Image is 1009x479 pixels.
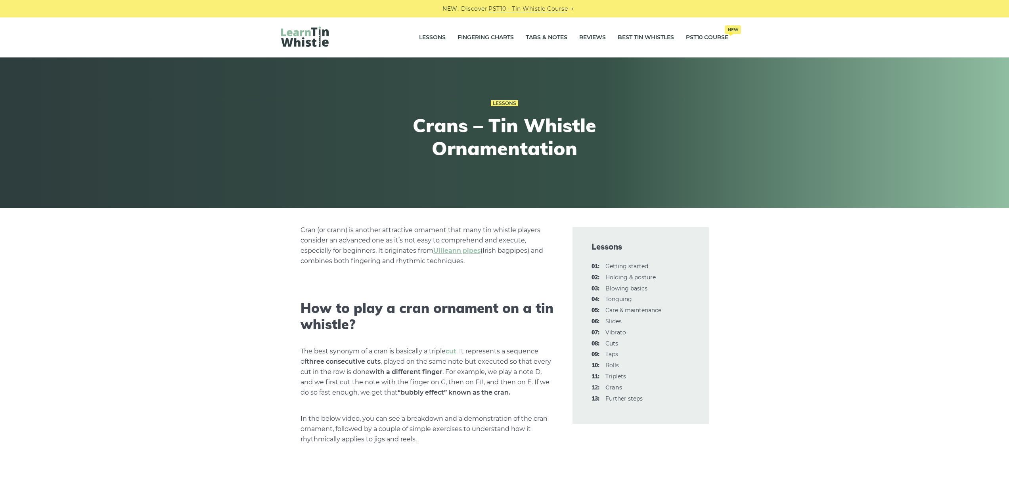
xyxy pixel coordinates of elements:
strong: three consecutive cuts [306,358,381,365]
span: 05: [592,306,599,315]
a: 04:Tonguing [605,296,632,303]
span: 12: [592,383,599,393]
p: The best synonym of a cran is basically a triple . It represents a sequence of , played on the sa... [301,346,553,398]
a: Tabs & Notes [526,28,567,48]
span: 13: [592,394,599,404]
span: New [725,25,741,34]
span: 11: [592,372,599,382]
a: 02:Holding & posture [605,274,656,281]
h2: How to play a cran ornament on a tin whistle? [301,300,553,333]
span: 09: [592,350,599,359]
a: 13:Further steps [605,395,643,402]
p: Cran (or crann) is another attractive ornament that many tin whistle players consider an advanced... [301,225,553,266]
span: 06: [592,317,599,326]
a: Fingering Charts [458,28,514,48]
span: 08: [592,339,599,349]
a: 05:Care & maintenance [605,307,661,314]
a: 03:Blowing basics [605,285,647,292]
a: Lessons [419,28,446,48]
a: 09:Taps [605,351,618,358]
a: 10:Rolls [605,362,619,369]
a: Reviews [579,28,606,48]
a: 06:Slides [605,318,622,325]
span: 04: [592,295,599,304]
span: 02: [592,273,599,282]
p: In the below video, you can see a breakdown and a demonstration of the cran ornament, followed by... [301,414,553,445]
a: PST10 CourseNew [686,28,728,48]
strong: Crans [605,384,622,391]
span: 01: [592,262,599,271]
a: Lessons [491,100,518,107]
span: 03: [592,284,599,294]
a: 07:Vibrato [605,329,626,336]
strong: “bubbly effect” known as the cran. [398,389,510,396]
span: Lessons [592,241,690,252]
span: 07: [592,328,599,338]
a: 01:Getting started [605,263,648,270]
span: 10: [592,361,599,370]
strong: with a different finger [370,368,442,376]
a: 11:Triplets [605,373,626,380]
a: cut [446,347,456,355]
h1: Crans – Tin Whistle Ornamentation [359,114,651,160]
a: Best Tin Whistles [618,28,674,48]
a: 08:Cuts [605,340,618,347]
a: Uilleann pipes [433,247,481,254]
img: LearnTinWhistle.com [281,27,329,47]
